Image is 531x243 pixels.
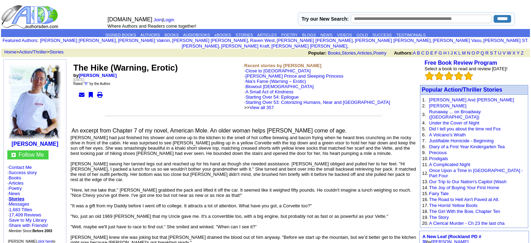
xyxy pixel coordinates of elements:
[444,71,453,80] img: bigemptystars.png
[9,165,32,170] a: Contact Me
[422,132,426,137] font: 6.
[108,23,196,29] font: Where Authors and Readers come together!
[454,50,457,56] a: K
[244,94,390,110] font: ·
[462,50,466,56] a: M
[308,50,530,56] font: , , ,
[429,156,448,161] a: Prodigals
[396,33,426,37] a: TESTIMONIALS
[73,82,111,86] font: Rated " " by the Author.
[458,50,461,56] a: L
[422,87,502,93] a: Popular Action/Thriller Stories
[244,63,322,68] b: Recent stories by [PERSON_NAME]
[245,89,293,94] a: A Small Act of Kindness
[182,38,529,49] a: [PERSON_NAME] ST. [PERSON_NAME]
[9,186,22,191] a: Poetry
[348,44,349,48] font: i
[430,50,433,56] a: E
[422,97,426,102] font: 1.
[490,50,493,56] a: S
[9,212,42,217] a: 17,409 Reviews
[429,185,499,190] a: The Joy of Buying Your First Home
[435,50,437,56] a: F
[429,132,466,137] a: A Volcano's Wrath
[244,89,390,110] font: ·
[429,203,478,208] a: The Horrid Yellow Boots
[7,201,29,207] font: ·
[72,128,347,134] font: An excerpt from Chapter 7 of my novel, American Mole. An older woman helps [PERSON_NAME] come of ...
[425,66,508,71] font: Select a book to read and review [DATE]!
[413,50,416,56] a: A
[425,60,497,66] a: Free Book Review Program
[429,221,504,226] a: A Clerical Murder - Ch 23 the last cha
[220,44,221,48] font: i
[467,50,470,56] a: N
[421,50,424,56] a: C
[448,50,449,56] a: I
[9,170,37,175] a: Success story
[422,103,426,108] font: 2.
[245,73,343,79] a: [PERSON_NAME] Prince and Sleeping Princess
[245,79,306,84] a: Nia’s Fame (Warning – Erotic)
[12,141,58,147] b: [PERSON_NAME]
[432,39,433,43] font: i
[244,79,390,110] font: ·
[425,71,434,80] img: bigemptystars.png
[154,17,162,22] a: Join
[9,217,47,223] a: Save to My Library
[354,39,355,43] font: i
[19,49,47,55] a: Action/Thriller
[257,33,277,37] a: ARTICLES
[164,33,179,37] a: BOOKS
[328,50,340,56] a: Books
[422,156,428,161] font: 10.
[429,209,500,214] a: The Girl With the Bow, Chapter Ten
[9,175,21,180] a: Books
[472,50,475,56] a: O
[422,138,426,143] font: 7.
[40,38,528,49] font: , , , , , , , , , ,
[9,229,52,233] font: Member Since:
[438,50,442,56] a: G
[498,50,501,56] a: U
[422,209,428,214] font: 18.
[7,165,62,234] font: · · · · · · ·
[302,33,316,37] a: BLOGS
[337,33,352,37] a: VIDEOS
[9,64,61,139] img: 3918.JPG
[320,33,333,37] a: NEWS
[429,144,505,149] a: Diary of a First Year Kindergarten Tea
[9,196,24,201] a: Stories
[73,73,117,78] b: by
[73,78,84,82] font: [DATE]
[517,50,519,56] a: Y
[426,50,429,56] a: D
[302,16,349,22] label: Try our New Search:
[250,38,275,43] a: Raven West
[521,50,524,56] a: Z
[250,105,274,110] a: View all 357
[422,162,428,167] font: 11.
[429,197,499,202] a: The Road to Hell Ain't Paved at All.
[422,112,426,117] font: 3.
[422,221,428,226] font: 20.
[245,94,298,100] a: Starting Over 54: Epilogue
[429,150,447,155] a: Precious
[108,16,152,22] font: [DOMAIN_NAME]
[433,38,481,43] a: [PERSON_NAME] Vasu
[19,152,44,158] a: Follow Me
[494,50,497,56] a: T
[244,100,390,110] font: · >>
[9,191,20,196] a: News
[422,185,428,190] font: 14.
[2,38,37,43] a: Featured Authors
[276,39,277,43] font: i
[342,50,356,56] a: Stories
[429,138,494,143] a: Justifiable Homicide - Beginning
[9,207,32,212] a: 1,683 Titles
[245,100,390,105] a: Starting Over 53: Colonizing Humans, Near and [GEOGRAPHIC_DATA]
[8,217,48,233] font: · · ·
